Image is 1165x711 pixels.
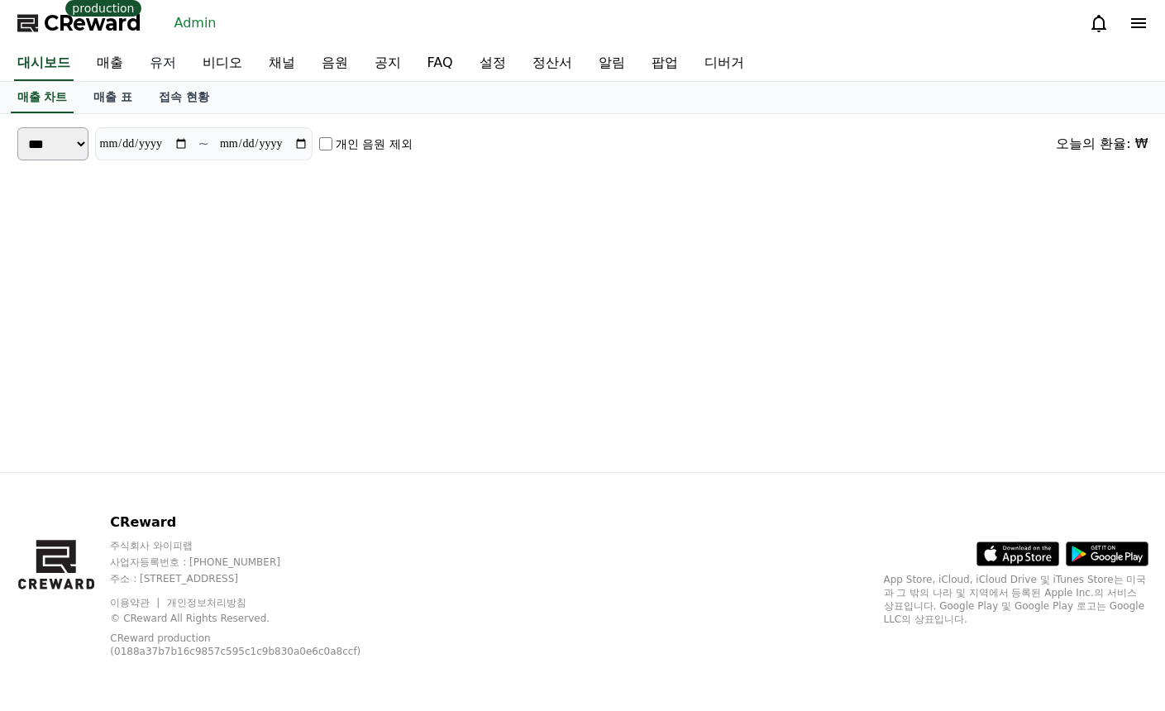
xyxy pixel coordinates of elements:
span: Messages [137,550,186,563]
a: 설정 [466,46,519,81]
a: 음원 [308,46,361,81]
a: Home [5,524,109,565]
p: App Store, iCloud, iCloud Drive 및 iTunes Store는 미국과 그 밖의 나라 및 지역에서 등록된 Apple Inc.의 서비스 상표입니다. Goo... [884,573,1148,626]
p: 주식회사 와이피랩 [110,539,400,552]
p: 주소 : [STREET_ADDRESS] [110,572,400,585]
p: 사업자등록번호 : [PHONE_NUMBER] [110,556,400,569]
a: 개인정보처리방침 [167,597,246,608]
a: 매출 표 [80,82,146,113]
a: 유저 [136,46,189,81]
a: 대시보드 [14,46,74,81]
a: 팝업 [638,46,691,81]
p: © CReward All Rights Reserved. [110,612,400,625]
a: 정산서 [519,46,585,81]
a: 접속 현황 [146,82,222,113]
a: Settings [213,524,318,565]
a: 비디오 [189,46,255,81]
a: 이용약관 [110,597,162,608]
span: Home [42,549,71,562]
a: 채널 [255,46,308,81]
a: 공지 [361,46,414,81]
p: CReward production (0188a37b7b16c9857c595c1c9b830a0e6c0a8ccf) [110,632,375,658]
a: Messages [109,524,213,565]
a: 매출 [84,46,136,81]
a: FAQ [414,46,466,81]
p: CReward [110,513,400,532]
a: 알림 [585,46,638,81]
label: 개인 음원 제외 [336,136,413,152]
p: ~ [198,134,209,154]
a: 매출 차트 [11,82,74,113]
a: CReward [17,10,141,36]
a: Admin [168,10,223,36]
a: 디버거 [691,46,757,81]
span: Settings [245,549,285,562]
span: CReward [44,10,141,36]
div: 오늘의 환율: ₩ [1056,134,1148,154]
